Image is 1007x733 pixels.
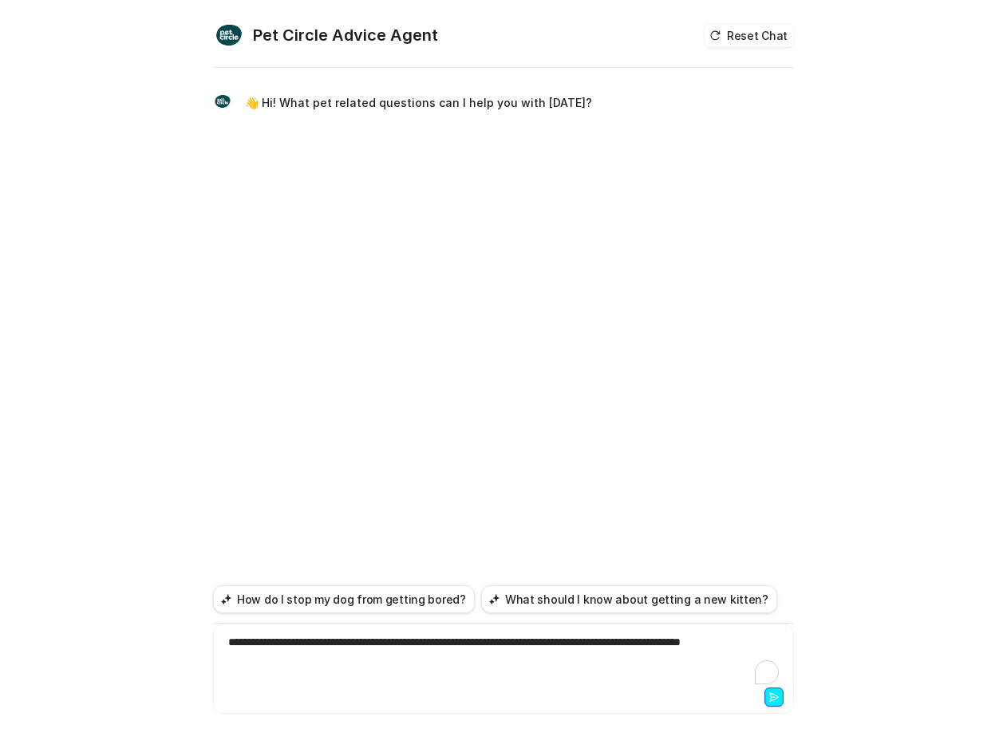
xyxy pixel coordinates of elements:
[481,585,777,613] button: What should I know about getting a new kitten?
[705,24,794,47] button: Reset Chat
[245,93,592,113] p: 👋 Hi! What pet related questions can I help you with [DATE]?
[253,24,438,46] h2: Pet Circle Advice Agent
[213,585,475,613] button: How do I stop my dog from getting bored?
[213,92,232,111] img: Widget
[217,634,790,684] div: To enrich screen reader interactions, please activate Accessibility in Grammarly extension settings
[213,19,245,51] img: Widget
